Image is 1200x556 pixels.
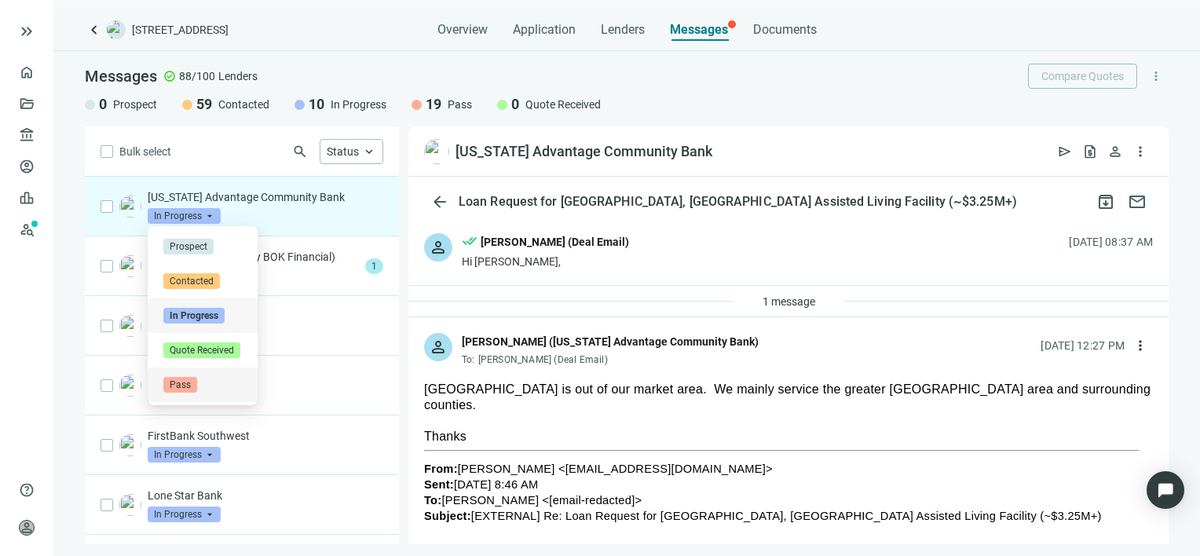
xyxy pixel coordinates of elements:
span: In Progress [331,97,386,112]
span: Status [327,145,359,158]
button: arrow_back [424,186,455,218]
span: Messages [85,67,157,86]
div: [DATE] 12:27 PM [1041,337,1125,354]
button: more_vert [1128,139,1153,164]
div: [DATE] 08:37 AM [1069,233,1153,251]
span: Lenders [218,68,258,84]
span: Prospect [163,239,214,254]
img: 718165fb-f3f5-4362-8b3c-bae4fdfcdc75 [424,139,449,164]
span: person [1107,144,1123,159]
button: more_vert [1128,333,1153,358]
div: Loan Request for [GEOGRAPHIC_DATA], [GEOGRAPHIC_DATA] Assisted Living Facility (~$3.25M+) [455,194,1020,210]
span: 59 [196,95,212,114]
span: person [19,520,35,536]
span: Bulk select [119,143,171,160]
span: [STREET_ADDRESS] [132,22,229,38]
span: 88/100 [179,68,215,84]
p: UMB Bank [148,309,383,324]
span: 0 [511,95,519,114]
span: Contacted [163,273,220,289]
span: Application [513,22,576,38]
div: Open Intercom Messenger [1147,471,1184,509]
span: help [19,482,35,498]
span: Quote Received [525,97,601,112]
div: [US_STATE] Advantage Community Bank [455,142,712,161]
p: FirstBank Southwest [148,428,383,444]
span: 0 [99,95,107,114]
span: 1 message [763,295,815,308]
span: [PERSON_NAME] (Deal Email) [478,354,608,365]
div: Hi [PERSON_NAME], [462,254,629,269]
img: 91f9b322-caa3-419a-991c-af2bf728354b [119,434,141,456]
div: [PERSON_NAME] ([US_STATE] Advantage Community Bank) [462,333,759,350]
span: check_circle [163,70,176,82]
span: more_vert [1149,69,1163,83]
button: more_vert [1143,64,1169,89]
img: 70dbd372-402a-4c3a-a926-7ef55ced2059 [119,315,141,337]
span: account_balance [19,127,30,143]
button: 1 message [749,289,829,314]
span: Documents [753,22,817,38]
span: keyboard_arrow_up [362,144,376,159]
img: 03e28f12-e02a-4aaa-8f08-1a1882e33394 [119,494,141,516]
span: arrow_back [430,192,449,211]
img: 718165fb-f3f5-4362-8b3c-bae4fdfcdc75 [119,196,141,218]
img: deal-logo [107,20,126,39]
span: In Progress [148,208,221,224]
span: Overview [437,22,488,38]
button: person [1103,139,1128,164]
button: mail [1121,186,1153,218]
span: In Progress [148,447,221,463]
span: In Progress [148,507,221,522]
div: [PERSON_NAME] (Deal Email) [481,233,629,251]
span: Pass [448,97,472,112]
span: 1 [365,258,383,274]
a: keyboard_arrow_left [85,20,104,39]
button: Compare Quotes [1028,64,1137,89]
button: keyboard_double_arrow_right [17,22,36,41]
span: Quote Received [163,342,240,358]
p: Lone Star Bank [148,488,383,503]
span: 19 [426,95,441,114]
span: mail [1128,192,1147,211]
p: [US_STATE] Advantage Community Bank [148,189,383,205]
span: Lenders [601,22,645,38]
span: more_vert [1132,144,1148,159]
span: person [429,338,448,357]
button: archive [1090,186,1121,218]
span: archive [1096,192,1115,211]
span: Contacted [218,97,269,112]
span: person [429,238,448,257]
img: 14337d10-4d93-49bc-87bd-c4874bcfe68d.png [119,375,141,397]
span: request_quote [1082,144,1098,159]
span: Messages [670,22,728,37]
span: 10 [309,95,324,114]
button: send [1052,139,1077,164]
span: search [292,144,308,159]
span: send [1057,144,1073,159]
div: To: [462,353,759,366]
span: Pass [163,377,197,393]
span: done_all [462,233,477,254]
p: Cadence Bank [148,368,383,384]
span: Prospect [113,97,157,112]
span: more_vert [1132,338,1148,353]
img: a7764c99-be5a-4cc0-88b2-4c9af6db2790 [119,255,141,277]
button: request_quote [1077,139,1103,164]
span: In Progress [163,308,225,324]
